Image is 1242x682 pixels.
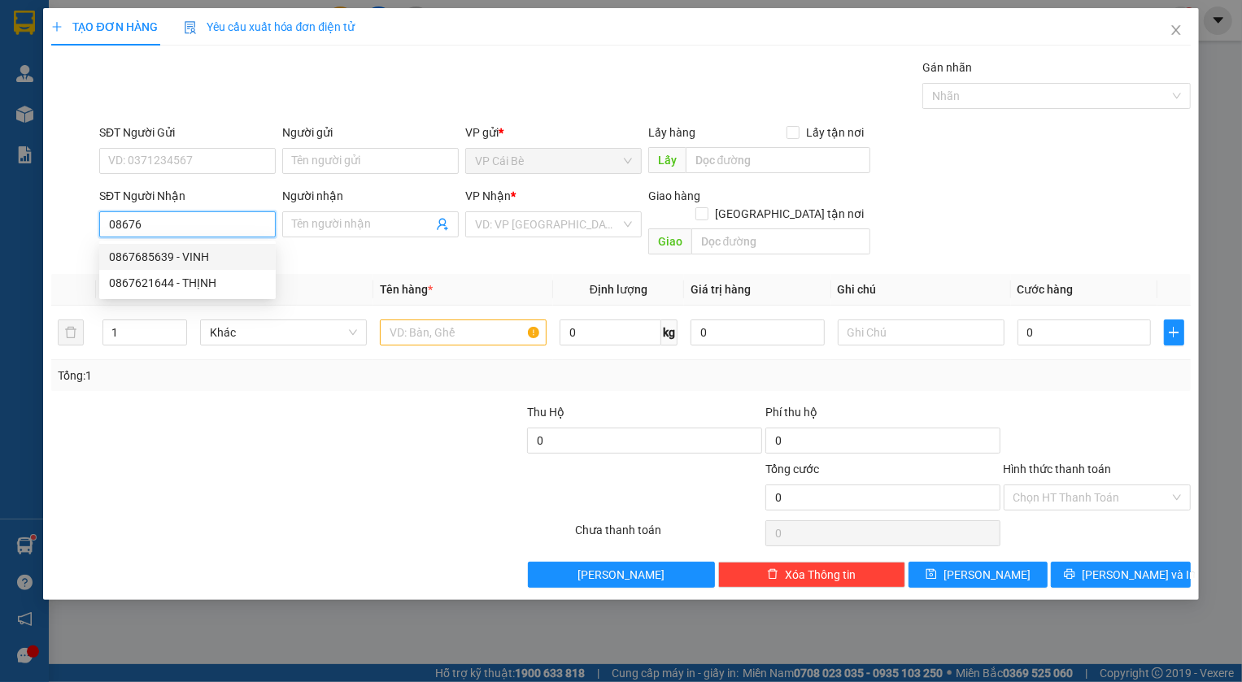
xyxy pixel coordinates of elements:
label: Hình thức thanh toán [1004,463,1112,476]
span: kg [661,319,678,345]
span: [GEOGRAPHIC_DATA] tận nơi [708,205,870,223]
div: Phí thu hộ [765,403,1000,428]
div: VP gửi [465,124,642,141]
button: Close [1153,8,1199,54]
span: Lấy [648,147,686,173]
div: Chưa thanh toán [573,521,764,550]
span: Cước hàng [1018,283,1074,296]
span: [PERSON_NAME] và In [1082,566,1196,584]
div: SĐT Người Gửi [99,124,276,141]
div: 0867685639 - VINH [99,244,276,270]
span: plus [1165,326,1183,339]
label: Gán nhãn [922,61,972,74]
span: Thu Hộ [527,406,564,419]
div: Tổng: 1 [58,367,480,384]
span: user-add [436,218,449,231]
span: [PERSON_NAME] [943,566,1031,584]
span: save [926,568,937,581]
img: icon [184,21,197,34]
span: Lấy hàng [648,126,695,139]
div: Người gửi [282,124,459,141]
span: Định lượng [590,283,647,296]
th: Ghi chú [831,274,1011,306]
button: delete [58,319,84,345]
input: Dọc đường [691,228,870,254]
button: deleteXóa Thông tin [718,562,905,588]
div: 0867685639 - VINH [109,248,266,266]
span: delete [767,568,778,581]
span: Khác [210,320,357,345]
input: Ghi Chú [838,319,1004,345]
span: printer [1064,568,1075,581]
div: 0867621644 - THỊNH [99,270,276,296]
input: VD: Bàn, Ghế [380,319,547,345]
span: VP Cái Bè [475,149,632,173]
span: close [1170,24,1183,37]
button: save[PERSON_NAME] [909,562,1048,588]
span: Giao [648,228,691,254]
div: SĐT Người Nhận [99,187,276,205]
span: TẠO ĐƠN HÀNG [51,20,157,33]
button: plus [1164,319,1183,345]
span: [PERSON_NAME] [577,566,665,584]
input: 0 [691,319,825,345]
div: Người nhận [282,187,459,205]
button: printer[PERSON_NAME] và In [1051,562,1191,588]
span: Tên hàng [380,283,433,296]
input: Dọc đường [686,147,870,173]
span: Lấy tận nơi [800,124,870,141]
span: Giá trị hàng [691,283,751,296]
span: Giao hàng [648,189,700,202]
button: [PERSON_NAME] [528,562,715,588]
span: Xóa Thông tin [785,566,856,584]
span: plus [51,21,63,33]
div: 0867621644 - THỊNH [109,274,266,292]
span: Yêu cầu xuất hóa đơn điện tử [184,20,355,33]
span: Tổng cước [765,463,819,476]
span: VP Nhận [465,189,511,202]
